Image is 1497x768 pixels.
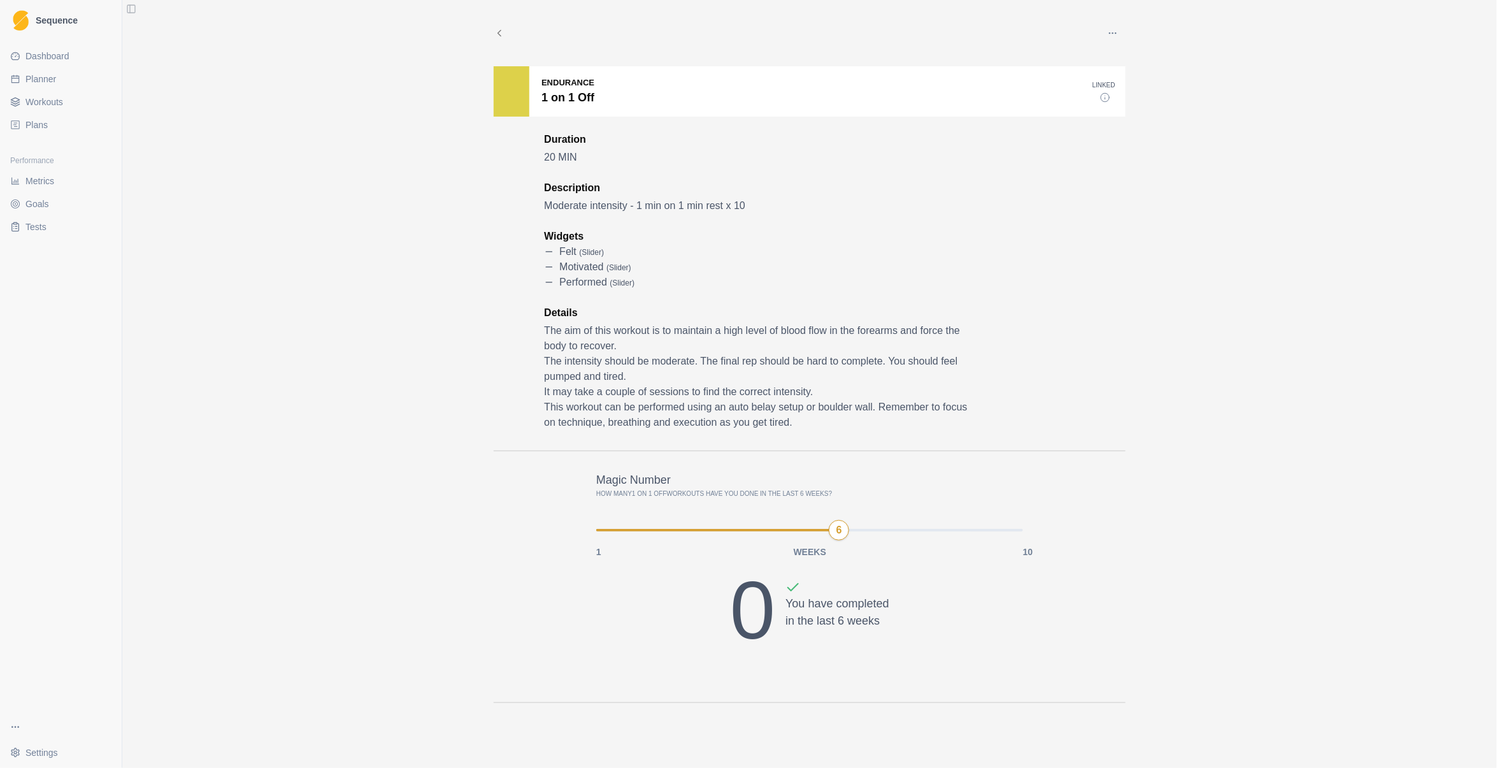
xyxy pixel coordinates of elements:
span: Dashboard [25,50,69,62]
p: performed [559,275,634,290]
div: 0 [730,549,775,677]
p: The intensity should be moderate. The final rep should be hard to complete. You should feel pumpe... [544,354,971,384]
img: Logo [13,10,29,31]
a: Workouts [5,92,117,112]
a: Planner [5,69,117,89]
span: Tests [25,221,47,233]
div: You have completed in the last 6 weeks [785,580,889,677]
div: 6 [836,523,842,538]
p: It may take a couple of sessions to find the correct intensity. [544,384,971,400]
button: Settings [5,743,117,763]
span: Metrics [25,175,54,187]
div: slider-ex-6 [829,520,849,540]
span: ( slider ) [579,248,604,257]
span: ( slider ) [610,279,635,287]
p: Endurance [541,76,594,89]
a: Metrics [5,171,117,191]
p: motivated [559,259,631,275]
p: Linked [1092,80,1115,90]
p: Widgets [544,229,971,244]
p: Details [544,305,971,321]
span: Planner [25,73,56,85]
p: 1 on 1 Off [541,89,594,106]
span: Sequence [36,16,78,25]
a: Plans [5,115,117,135]
p: Moderate intensity - 1 min on 1 min rest x 10 [544,198,971,214]
div: Performance [5,150,117,171]
a: Tests [5,217,117,237]
span: Workouts [25,96,63,108]
span: Plans [25,119,48,131]
p: This workout can be performed using an auto belay setup or boulder wall. Remember to focus on tec... [544,400,971,430]
a: Dashboard [5,46,117,66]
p: 20 MIN [544,150,971,165]
p: felt [559,244,604,259]
a: Goals [5,194,117,214]
p: Magic Number [596,472,1023,489]
p: Duration [544,132,971,147]
a: LogoSequence [5,5,117,36]
p: How many 1 on 1 Off workouts have you done in the last 6 weeks? [596,489,1023,498]
span: ( slider ) [606,263,631,272]
p: Description [544,180,971,196]
span: Goals [25,198,49,210]
p: The aim of this workout is to maintain a high level of blood flow in the forearms and force the b... [544,323,971,354]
